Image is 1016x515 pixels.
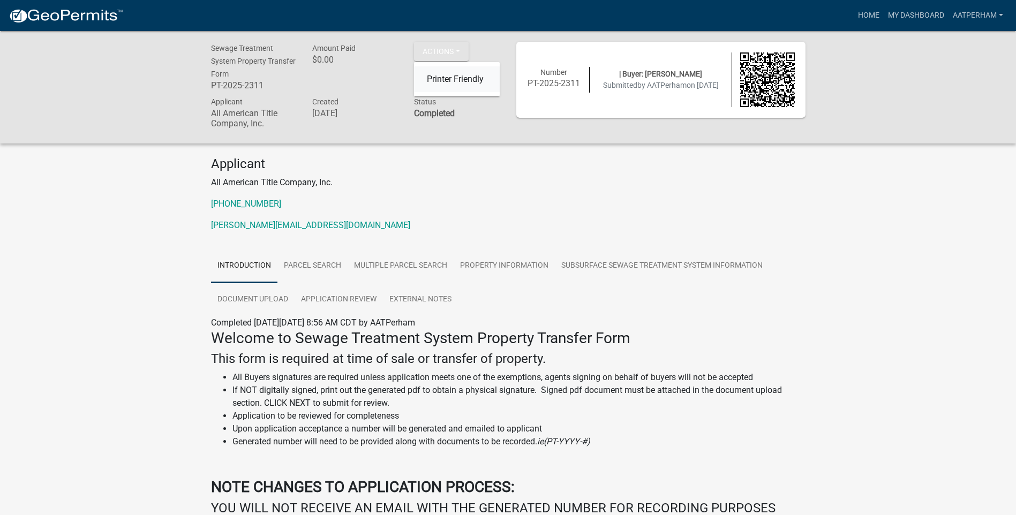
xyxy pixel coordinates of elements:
li: If NOT digitally signed, print out the generated pdf to obtain a physical signature. Signed pdf d... [232,384,806,410]
a: Parcel search [277,249,348,283]
span: | Buyer: [PERSON_NAME] [619,70,702,78]
a: Document Upload [211,283,295,317]
span: Applicant [211,97,243,106]
p: All American Title Company, Inc. [211,176,806,189]
span: Submitted on [DATE] [603,81,719,89]
h6: PT-2025-2311 [527,78,582,88]
span: Sewage Treatment System Property Transfer Form [211,44,296,78]
span: Created [312,97,338,106]
span: Completed [DATE][DATE] 8:56 AM CDT by AATPerham [211,317,415,328]
li: Application to be reviewed for completeness [232,410,806,422]
li: All Buyers signatures are required unless application meets one of the exemptions, agents signing... [232,371,806,384]
a: External Notes [383,283,458,317]
i: ie(PT-YYYY-#) [537,436,590,446]
a: Subsurface Sewage Treatment System Information [555,249,769,283]
span: Number [540,68,567,77]
span: Amount Paid [312,44,356,52]
a: [PERSON_NAME][EMAIL_ADDRESS][DOMAIN_NAME] [211,220,410,230]
a: AATPerham [949,5,1007,26]
a: Introduction [211,249,277,283]
div: Actions [414,62,500,96]
h6: $0.00 [312,55,398,65]
span: Status [414,97,436,106]
a: Home [854,5,884,26]
h6: [DATE] [312,108,398,118]
span: by AATPerham [637,81,687,89]
h4: This form is required at time of sale or transfer of property. [211,351,806,367]
h3: Welcome to Sewage Treatment System Property Transfer Form [211,329,806,347]
a: Printer Friendly [414,66,500,92]
a: Property Information [454,249,555,283]
h6: All American Title Company, Inc. [211,108,297,128]
strong: NOTE CHANGES TO APPLICATION PROCESS: [211,478,515,496]
a: [PHONE_NUMBER] [211,199,281,209]
h4: Applicant [211,156,806,172]
li: Generated number will need to be provided along with documents to be recorded. [232,435,806,448]
a: Multiple Parcel Search [348,249,454,283]
img: QR code [740,52,795,107]
a: Application Review [295,283,383,317]
strong: Completed [414,108,455,118]
h6: PT-2025-2311 [211,80,297,90]
button: Actions [414,42,469,61]
li: Upon application acceptance a number will be generated and emailed to applicant [232,422,806,435]
a: My Dashboard [884,5,949,26]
